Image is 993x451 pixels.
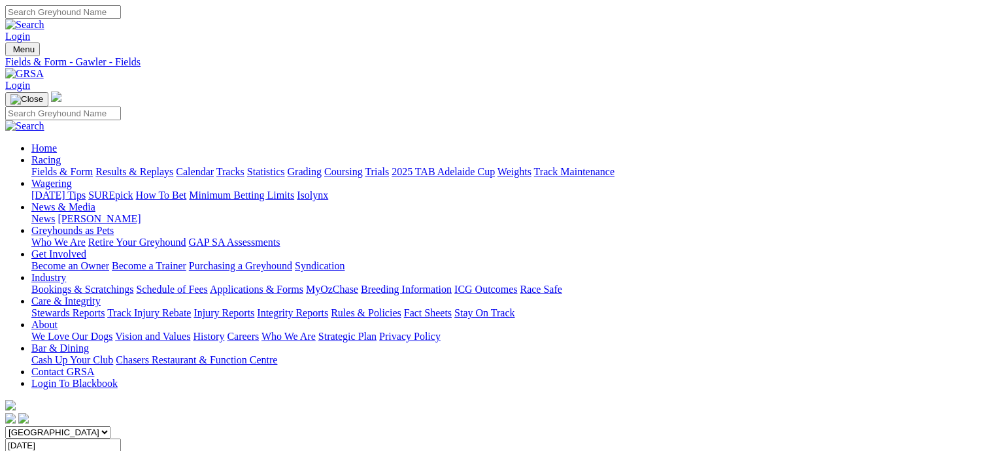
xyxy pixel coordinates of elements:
a: Care & Integrity [31,295,101,307]
a: News [31,213,55,224]
a: Cash Up Your Club [31,354,113,365]
a: Breeding Information [361,284,452,295]
a: GAP SA Assessments [189,237,280,248]
div: Bar & Dining [31,354,988,366]
a: Chasers Restaurant & Function Centre [116,354,277,365]
a: Purchasing a Greyhound [189,260,292,271]
input: Search [5,107,121,120]
a: Stay On Track [454,307,514,318]
a: MyOzChase [306,284,358,295]
a: [PERSON_NAME] [58,213,141,224]
a: Bar & Dining [31,342,89,354]
a: Vision and Values [115,331,190,342]
a: Applications & Forms [210,284,303,295]
a: Racing [31,154,61,165]
a: Trials [365,166,389,177]
a: Strategic Plan [318,331,377,342]
a: Results & Replays [95,166,173,177]
a: Syndication [295,260,345,271]
a: Calendar [176,166,214,177]
a: Fields & Form - Gawler - Fields [5,56,988,68]
a: Integrity Reports [257,307,328,318]
a: Greyhounds as Pets [31,225,114,236]
a: About [31,319,58,330]
a: Home [31,142,57,154]
a: Isolynx [297,190,328,201]
a: SUREpick [88,190,133,201]
a: Injury Reports [194,307,254,318]
img: Search [5,120,44,132]
div: News & Media [31,213,988,225]
img: Close [10,94,43,105]
a: Get Involved [31,248,86,259]
a: Fields & Form [31,166,93,177]
a: Who We Are [261,331,316,342]
a: Weights [497,166,531,177]
a: Wagering [31,178,72,189]
img: Search [5,19,44,31]
div: About [31,331,988,342]
a: Race Safe [520,284,562,295]
input: Search [5,5,121,19]
a: Retire Your Greyhound [88,237,186,248]
div: Industry [31,284,988,295]
a: Careers [227,331,259,342]
a: [DATE] Tips [31,190,86,201]
a: Login [5,31,30,42]
img: twitter.svg [18,413,29,424]
a: Fact Sheets [404,307,452,318]
a: Become an Owner [31,260,109,271]
a: Login [5,80,30,91]
a: Schedule of Fees [136,284,207,295]
a: Login To Blackbook [31,378,118,389]
a: Rules & Policies [331,307,401,318]
button: Toggle navigation [5,42,40,56]
div: Racing [31,166,988,178]
a: Track Injury Rebate [107,307,191,318]
a: Become a Trainer [112,260,186,271]
a: History [193,331,224,342]
a: Bookings & Scratchings [31,284,133,295]
a: Minimum Betting Limits [189,190,294,201]
a: Who We Are [31,237,86,248]
img: facebook.svg [5,413,16,424]
img: logo-grsa-white.png [5,400,16,410]
div: Get Involved [31,260,988,272]
div: Wagering [31,190,988,201]
a: Coursing [324,166,363,177]
a: News & Media [31,201,95,212]
a: Contact GRSA [31,366,94,377]
a: Grading [288,166,322,177]
button: Toggle navigation [5,92,48,107]
a: Track Maintenance [534,166,614,177]
a: How To Bet [136,190,187,201]
a: Industry [31,272,66,283]
img: GRSA [5,68,44,80]
div: Greyhounds as Pets [31,237,988,248]
a: Privacy Policy [379,331,441,342]
a: ICG Outcomes [454,284,517,295]
a: Stewards Reports [31,307,105,318]
a: Statistics [247,166,285,177]
img: logo-grsa-white.png [51,92,61,102]
a: 2025 TAB Adelaide Cup [392,166,495,177]
a: Tracks [216,166,244,177]
div: Care & Integrity [31,307,988,319]
span: Menu [13,44,35,54]
a: We Love Our Dogs [31,331,112,342]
